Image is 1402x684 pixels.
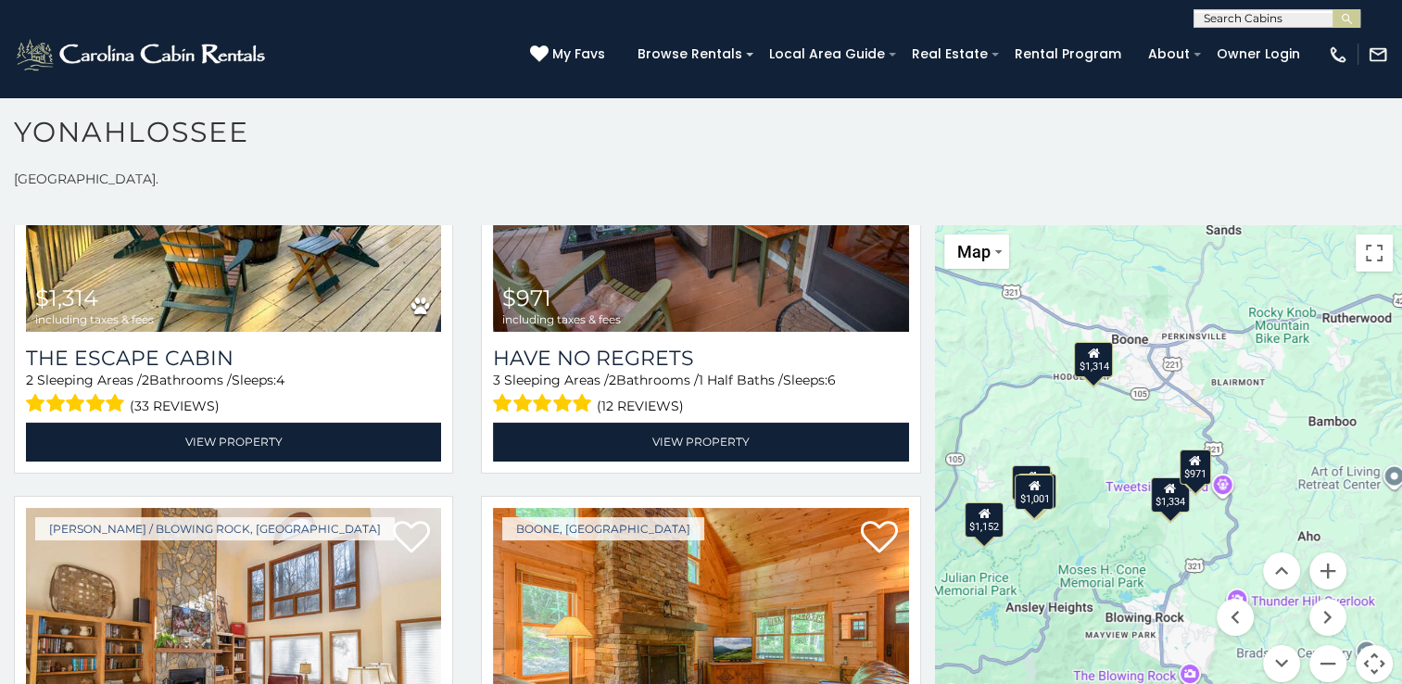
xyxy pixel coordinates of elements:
[393,519,430,558] a: Add to favorites
[609,372,616,388] span: 2
[1207,40,1309,69] a: Owner Login
[26,346,441,371] a: The Escape Cabin
[861,519,898,558] a: Add to favorites
[1015,474,1054,509] div: $1,001
[502,313,621,325] span: including taxes & fees
[1217,599,1254,636] button: Move left
[1263,552,1300,589] button: Move up
[142,372,149,388] span: 2
[1328,44,1348,65] img: phone-regular-white.png
[35,285,98,311] span: $1,314
[1368,44,1388,65] img: mail-regular-white.png
[1139,40,1199,69] a: About
[493,423,908,461] a: View Property
[1309,599,1346,636] button: Move right
[35,517,395,540] a: [PERSON_NAME] / Blowing Rock, [GEOGRAPHIC_DATA]
[1012,464,1051,500] div: $1,084
[276,372,284,388] span: 4
[26,423,441,461] a: View Property
[1309,552,1346,589] button: Zoom in
[502,517,704,540] a: Boone, [GEOGRAPHIC_DATA]
[957,242,991,261] span: Map
[26,371,441,418] div: Sleeping Areas / Bathrooms / Sleeps:
[1263,645,1300,682] button: Move down
[965,502,1004,538] div: $1,152
[26,372,33,388] span: 2
[130,394,220,418] span: (33 reviews)
[699,372,783,388] span: 1 Half Baths /
[530,44,610,65] a: My Favs
[944,234,1009,269] button: Change map style
[1017,473,1056,508] div: $1,015
[1309,645,1346,682] button: Zoom out
[1356,234,1393,272] button: Toggle fullscreen view
[1179,449,1210,484] div: $971
[1356,645,1393,682] button: Map camera controls
[1005,40,1130,69] a: Rental Program
[1151,476,1190,512] div: $1,334
[903,40,997,69] a: Real Estate
[760,40,894,69] a: Local Area Guide
[1074,342,1113,377] div: $1,314
[502,285,551,311] span: $971
[628,40,752,69] a: Browse Rentals
[14,36,271,73] img: White-1-2.png
[493,346,908,371] a: Have No Regrets
[597,394,684,418] span: (12 reviews)
[35,313,154,325] span: including taxes & fees
[493,371,908,418] div: Sleeping Areas / Bathrooms / Sleeps:
[552,44,605,64] span: My Favs
[827,372,836,388] span: 6
[493,372,500,388] span: 3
